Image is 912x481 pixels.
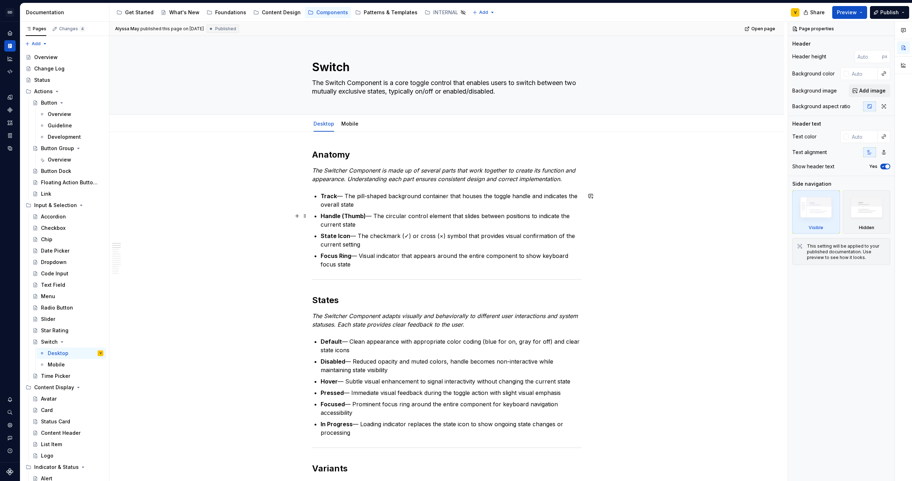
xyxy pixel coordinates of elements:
div: Avatar [41,395,57,402]
div: Star Rating [41,327,68,334]
strong: Disabled [321,358,345,365]
span: Open page [751,26,775,32]
strong: Focused [321,401,345,408]
div: Data sources [4,143,16,154]
a: Storybook stories [4,130,16,141]
div: Documentation [4,40,16,52]
span: Preview [837,9,857,16]
a: Logo [30,450,106,461]
a: Home [4,27,16,39]
a: Text Field [30,279,106,291]
div: Slider [41,316,55,323]
div: Indicator & Status [34,464,79,471]
a: Accordion [30,211,106,222]
div: Background image [792,87,837,94]
div: Card [41,407,53,414]
a: Foundations [204,7,249,18]
textarea: Switch [311,59,580,76]
a: INTERNAL [422,7,469,18]
div: Date Picker [41,247,69,254]
p: — Reduced opacity and muted colors, handle becomes non-interactive while maintaining state visibi... [321,357,581,374]
a: Design tokens [4,91,16,103]
div: Status [34,76,50,84]
button: Share [800,6,829,19]
div: This setting will be applied to your published documentation. Use preview to see how it looks. [807,243,886,260]
a: Menu [30,291,106,302]
div: Analytics [4,53,16,64]
div: Actions [34,88,53,95]
a: Status Card [30,416,106,427]
span: Add image [859,87,886,94]
p: — Prominent focus ring around the entire component for keyboard navigation accessibility [321,400,581,417]
a: Star Rating [30,325,106,336]
div: Text alignment [792,149,827,156]
div: Hidden [859,225,874,231]
a: Time Picker [30,370,106,382]
span: Add [32,41,41,47]
div: Guideline [48,122,72,129]
div: Button [41,99,57,106]
div: List Item [41,441,62,448]
div: Radio Button [41,304,73,311]
strong: Focus Ring [321,252,351,259]
a: Overview [23,52,106,63]
strong: In Progress [321,421,353,428]
h2: States [312,295,581,306]
a: Content Header [30,427,106,439]
span: Alyssa May [115,26,139,32]
p: — The pill-shaped background container that houses the toggle handle and indicates the overall state [321,192,581,209]
a: Patterns & Templates [352,7,420,18]
a: Code automation [4,66,16,77]
div: Assets [4,117,16,128]
div: Code Input [41,270,68,277]
a: Desktop [313,121,334,127]
div: Components [316,9,348,16]
span: Published [215,26,236,32]
span: Publish [880,9,899,16]
div: Get Started [125,9,154,16]
div: Actions [23,86,106,97]
a: Date Picker [30,245,106,257]
a: DesktopV [36,348,106,359]
a: Switch [30,336,106,348]
div: Development [48,133,81,141]
div: Button Dock [41,168,71,175]
div: Pages [26,26,46,32]
a: Overview [36,109,106,120]
div: Contact support [4,432,16,444]
div: Input & Selection [34,202,77,209]
a: Supernova Logo [6,468,14,475]
div: Menu [41,293,55,300]
div: Foundations [215,9,246,16]
div: Desktop [48,350,68,357]
div: Desktop [311,116,337,131]
div: Time Picker [41,372,70,380]
a: Floating Action Button (FAB) [30,177,106,188]
p: — The checkmark (✓) or cross (×) symbol that provides visual confirmation of the current setting [321,232,581,249]
a: Checkbox [30,222,106,234]
h2: Variants [312,463,581,474]
div: Components [4,104,16,116]
a: Settings [4,419,16,431]
em: The Switcher Component is made up of several parts that work together to create its function and ... [312,167,577,183]
div: Visible [792,190,840,234]
div: Checkbox [41,224,66,232]
a: Button Group [30,143,106,154]
strong: Hover [321,378,338,385]
div: Switch [41,338,58,345]
a: Link [30,188,106,200]
div: Header [792,40,810,47]
button: Notifications [4,394,16,405]
div: V [794,10,797,15]
div: Content Display [23,382,106,393]
p: — Loading indicator replaces the state icon to show ongoing state changes or processing [321,420,581,437]
label: Yes [869,164,877,169]
a: Overview [36,154,106,165]
a: List Item [30,439,106,450]
a: Avatar [30,393,106,405]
